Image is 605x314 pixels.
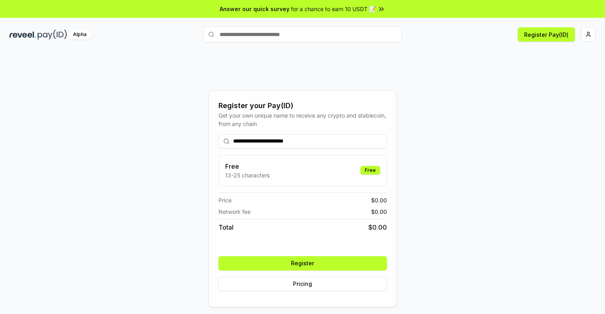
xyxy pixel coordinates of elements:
[225,171,270,179] p: 13-25 characters
[218,207,251,216] span: Network fee
[218,196,232,204] span: Price
[360,166,380,175] div: Free
[220,5,289,13] span: Answer our quick survey
[218,100,387,111] div: Register your Pay(ID)
[38,30,67,40] img: pay_id
[371,207,387,216] span: $ 0.00
[69,30,91,40] div: Alpha
[371,196,387,204] span: $ 0.00
[10,30,36,40] img: reveel_dark
[218,277,387,291] button: Pricing
[218,256,387,270] button: Register
[518,27,575,42] button: Register Pay(ID)
[218,223,234,232] span: Total
[218,111,387,128] div: Get your own unique name to receive any crypto and stablecoin, from any chain
[291,5,376,13] span: for a chance to earn 10 USDT 📝
[225,162,270,171] h3: Free
[368,223,387,232] span: $ 0.00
